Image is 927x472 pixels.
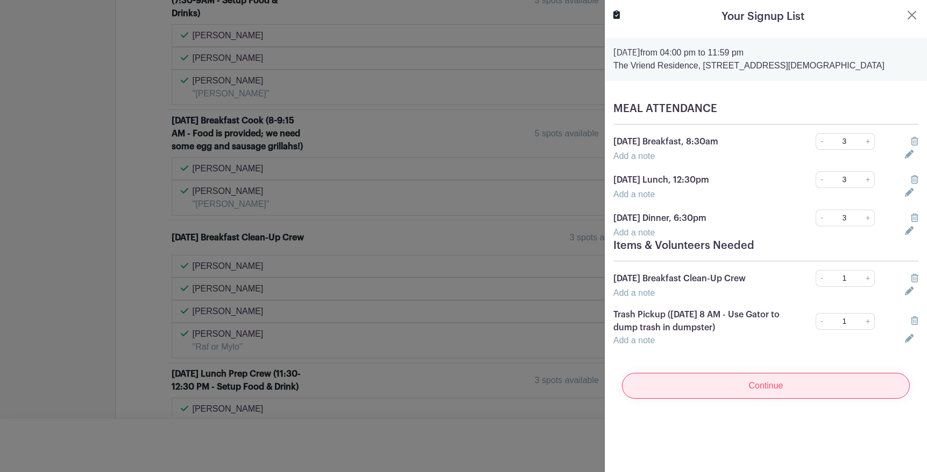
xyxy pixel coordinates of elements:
[721,9,804,25] h5: Your Signup List
[622,373,910,399] input: Continue
[816,270,827,287] a: -
[861,313,875,330] a: +
[613,135,786,148] p: [DATE] Breakfast, 8:30am
[861,210,875,226] a: +
[613,102,918,115] h5: MEAL ATTENDANCE
[613,173,786,186] p: [DATE] Lunch, 12:30pm
[613,272,786,285] p: [DATE] Breakfast Clean-Up Crew
[613,336,655,345] a: Add a note
[861,133,875,150] a: +
[613,212,786,225] p: [DATE] Dinner, 6:30pm
[816,313,827,330] a: -
[816,210,827,226] a: -
[816,171,827,188] a: -
[613,228,655,237] a: Add a note
[613,151,655,161] a: Add a note
[613,288,655,297] a: Add a note
[861,270,875,287] a: +
[613,48,640,57] strong: [DATE]
[613,190,655,199] a: Add a note
[816,133,827,150] a: -
[613,46,918,59] p: from 04:00 pm to 11:59 pm
[613,59,918,72] p: The Vriend Residence, [STREET_ADDRESS][DEMOGRAPHIC_DATA]
[613,239,918,252] h5: Items & Volunteers Needed
[613,308,786,334] p: Trash Pickup ([DATE] 8 AM - Use Gator to dump trash in dumpster)
[905,9,918,22] button: Close
[861,171,875,188] a: +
